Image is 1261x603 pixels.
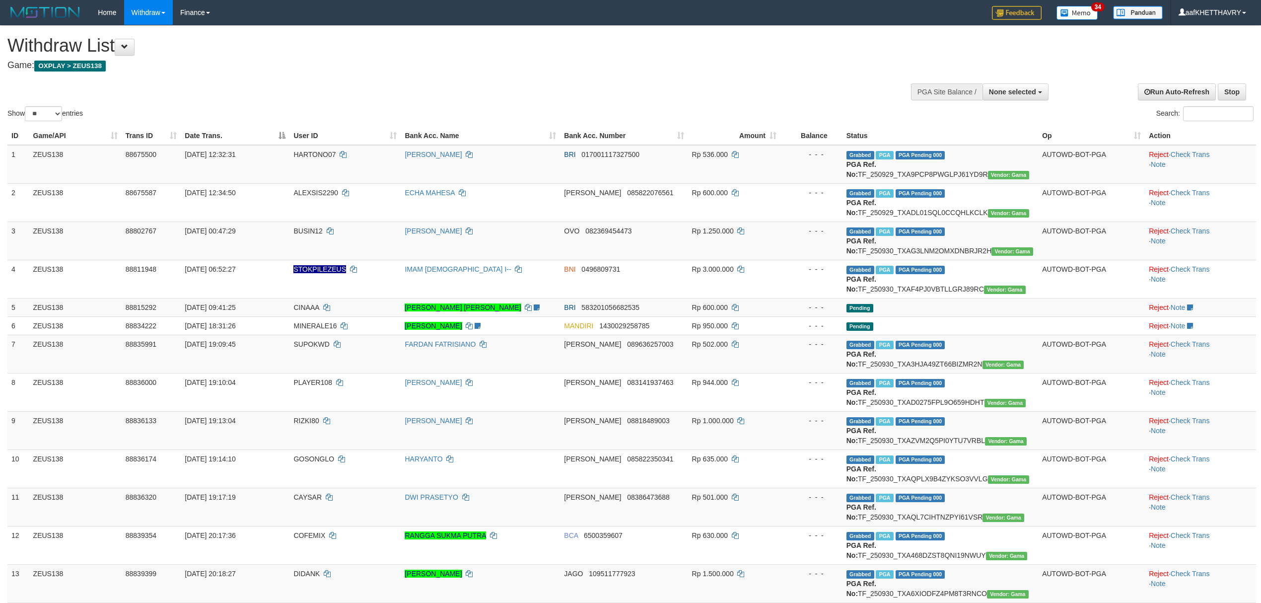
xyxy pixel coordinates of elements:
[692,265,734,273] span: Rp 3.000.000
[405,189,454,197] a: ECHA MAHESA
[784,416,839,426] div: - - -
[7,145,29,184] td: 1
[896,532,945,540] span: PGA Pending
[405,378,462,386] a: [PERSON_NAME]
[627,455,673,463] span: Copy 085822350341 to clipboard
[1149,189,1169,197] a: Reject
[784,150,839,159] div: - - -
[405,455,442,463] a: HARYANTO
[846,532,874,540] span: Grabbed
[1138,83,1216,100] a: Run Auto-Refresh
[1149,417,1169,425] a: Reject
[405,265,511,273] a: IMAM [DEMOGRAPHIC_DATA] I--
[846,341,874,349] span: Grabbed
[29,526,122,564] td: ZEUS138
[7,260,29,298] td: 4
[581,303,639,311] span: Copy 583201056682535 to clipboard
[185,455,235,463] span: [DATE] 19:14:10
[896,379,945,387] span: PGA Pending
[401,127,560,145] th: Bank Acc. Name: activate to sort column ascending
[293,265,346,273] span: Nama rekening ada tanda titik/strip, harap diedit
[293,322,337,330] span: MINERALE16
[293,531,325,539] span: COFEMIX
[1038,145,1145,184] td: AUTOWD-BOT-PGA
[842,411,1038,450] td: TF_250930_TXAZVM2Q5PI0YTU7VRBL
[784,302,839,312] div: - - -
[780,127,842,145] th: Balance
[1145,450,1256,488] td: · ·
[29,127,122,145] th: Game/API: activate to sort column ascending
[29,298,122,316] td: ZEUS138
[185,227,235,235] span: [DATE] 00:47:29
[1171,531,1210,539] a: Check Trans
[7,373,29,411] td: 8
[7,222,29,260] td: 3
[842,488,1038,526] td: TF_250930_TXAQL7CIHTNZPYI61VSR
[896,570,945,579] span: PGA Pending
[29,183,122,222] td: ZEUS138
[29,260,122,298] td: ZEUS138
[1151,503,1166,511] a: Note
[842,564,1038,603] td: TF_250930_TXA6XIODFZ4PM8T3RNCO
[1145,564,1256,603] td: · ·
[185,303,235,311] span: [DATE] 09:41:25
[7,127,29,145] th: ID
[405,570,462,578] a: [PERSON_NAME]
[982,361,1024,369] span: Vendor URL: https://trx31.1velocity.biz
[405,322,462,330] a: [PERSON_NAME]
[896,455,945,464] span: PGA Pending
[846,580,876,598] b: PGA Ref. No:
[911,83,982,100] div: PGA Site Balance /
[405,151,462,158] a: [PERSON_NAME]
[1145,127,1256,145] th: Action
[1171,265,1210,273] a: Check Trans
[29,411,122,450] td: ZEUS138
[876,494,893,502] span: Marked by aafpengsreynich
[1171,455,1210,463] a: Check Trans
[876,532,893,540] span: Marked by aafsolysreylen
[1149,265,1169,273] a: Reject
[784,188,839,198] div: - - -
[7,183,29,222] td: 2
[1038,564,1145,603] td: AUTOWD-BOT-PGA
[688,127,780,145] th: Amount: activate to sort column ascending
[842,145,1038,184] td: TF_250929_TXA9PCP8PWGLPJ61YD9R
[7,316,29,335] td: 6
[896,341,945,349] span: PGA Pending
[846,465,876,483] b: PGA Ref. No:
[984,399,1026,407] span: Vendor URL: https://trx31.1velocity.biz
[1145,260,1256,298] td: · ·
[627,493,670,501] span: Copy 08386473688 to clipboard
[846,151,874,159] span: Grabbed
[1038,373,1145,411] td: AUTOWD-BOT-PGA
[293,455,334,463] span: GOSONGLO
[1145,222,1256,260] td: · ·
[988,475,1030,484] span: Vendor URL: https://trx31.1velocity.biz
[784,492,839,502] div: - - -
[1038,335,1145,373] td: AUTOWD-BOT-PGA
[1145,298,1256,316] td: ·
[564,322,593,330] span: MANDIRI
[1038,222,1145,260] td: AUTOWD-BOT-PGA
[784,377,839,387] div: - - -
[1038,183,1145,222] td: AUTOWD-BOT-PGA
[982,83,1049,100] button: None selected
[842,335,1038,373] td: TF_250930_TXA3HJA49ZT66BIZMR2N
[293,417,319,425] span: RIZKI80
[564,303,575,311] span: BRI
[896,189,945,198] span: PGA Pending
[7,526,29,564] td: 12
[585,227,631,235] span: Copy 082369454473 to clipboard
[564,151,575,158] span: BRI
[1171,378,1210,386] a: Check Trans
[7,106,83,121] label: Show entries
[185,322,235,330] span: [DATE] 18:31:26
[584,531,623,539] span: Copy 6500359607 to clipboard
[126,227,156,235] span: 88802767
[784,454,839,464] div: - - -
[1038,488,1145,526] td: AUTOWD-BOT-PGA
[692,189,728,197] span: Rp 600.000
[293,303,319,311] span: CINAAA
[627,417,670,425] span: Copy 08818489003 to clipboard
[405,493,458,501] a: DWI PRASETYO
